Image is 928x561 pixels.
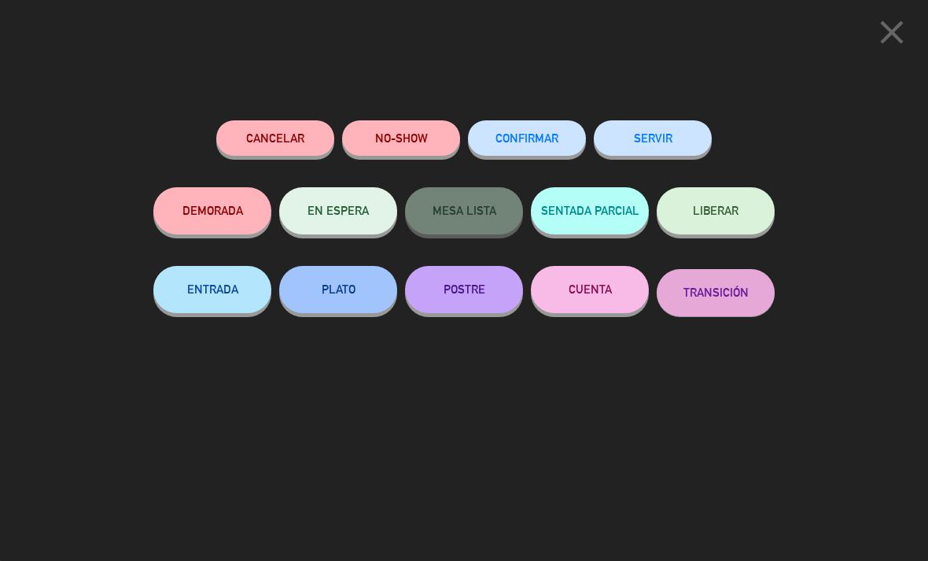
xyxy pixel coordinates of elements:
[531,266,649,313] button: CUENTA
[342,120,460,156] button: NO-SHOW
[495,131,558,145] span: CONFIRMAR
[279,266,397,313] button: PLATO
[216,120,334,156] button: Cancelar
[872,13,911,52] i: close
[405,187,523,234] button: MESA LISTA
[279,187,397,234] button: EN ESPERA
[657,269,775,316] button: TRANSICIÓN
[153,187,271,234] button: DEMORADA
[594,120,712,156] button: SERVIR
[153,266,271,313] button: ENTRADA
[657,187,775,234] button: LIBERAR
[867,12,916,58] button: close
[468,120,586,156] button: CONFIRMAR
[693,204,738,217] span: LIBERAR
[405,266,523,313] button: POSTRE
[531,187,649,234] button: SENTADA PARCIAL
